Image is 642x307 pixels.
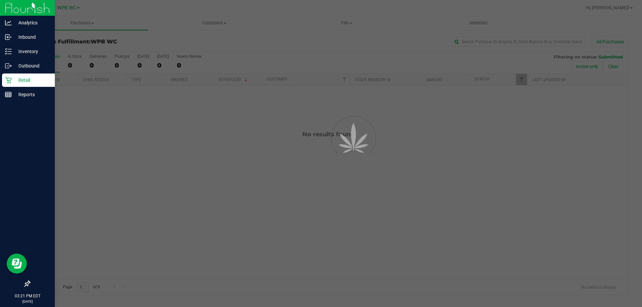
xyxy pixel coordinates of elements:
[5,19,12,26] inline-svg: Analytics
[3,293,52,299] p: 03:21 PM EDT
[5,77,12,84] inline-svg: Retail
[12,19,52,27] p: Analytics
[12,91,52,99] p: Reports
[7,254,27,274] iframe: Resource center
[12,62,52,70] p: Outbound
[12,47,52,55] p: Inventory
[12,76,52,84] p: Retail
[12,33,52,41] p: Inbound
[5,91,12,98] inline-svg: Reports
[5,34,12,40] inline-svg: Inbound
[5,48,12,55] inline-svg: Inventory
[3,299,52,304] p: [DATE]
[5,62,12,69] inline-svg: Outbound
